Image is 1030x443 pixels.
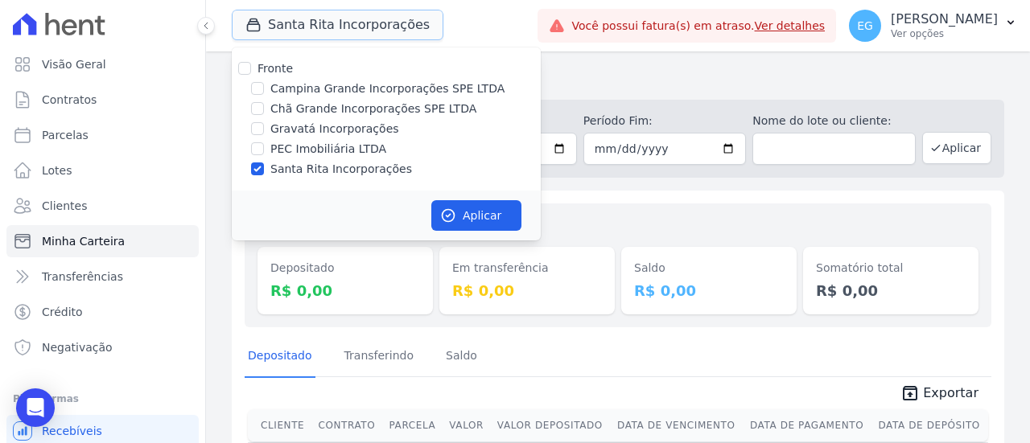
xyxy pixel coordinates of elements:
a: Crédito [6,296,199,328]
dt: Depositado [270,260,420,277]
a: Minha Carteira [6,225,199,257]
a: Parcelas [6,119,199,151]
dd: R$ 0,00 [270,280,420,301]
label: Santa Rita Incorporações [270,161,412,178]
span: Você possui fatura(s) em atraso. [571,18,825,35]
a: Contratos [6,84,199,116]
i: unarchive [900,384,920,403]
a: Lotes [6,154,199,187]
button: Aplicar [922,132,991,164]
th: Contrato [311,409,382,441]
a: Saldo [443,336,480,378]
th: Parcela [383,409,443,441]
dt: Somatório total [816,260,966,277]
span: Parcelas [42,127,89,143]
span: Crédito [42,304,83,320]
h2: Minha Carteira [232,64,1004,93]
button: Santa Rita Incorporações [232,10,443,40]
label: Gravatá Incorporações [270,121,399,137]
dt: Em transferência [452,260,602,277]
a: unarchive Exportar [888,384,991,406]
a: Ver detalhes [755,19,826,32]
a: Clientes [6,190,199,222]
span: Clientes [42,198,87,214]
p: [PERSON_NAME] [891,11,998,27]
th: Data de Depósito [871,409,988,441]
span: Contratos [42,92,97,108]
label: Período Fim: [583,113,746,129]
dd: R$ 0,00 [634,280,784,301]
span: EG [857,20,873,31]
span: Lotes [42,162,72,178]
span: Transferências [42,269,123,285]
label: Nome do lote ou cliente: [752,113,915,129]
label: Campina Grande Incorporações SPE LTDA [270,80,505,97]
dd: R$ 0,00 [816,280,966,301]
a: Depositado [245,336,315,378]
span: Minha Carteira [42,233,125,249]
label: Fronte [257,62,293,75]
th: Cliente [248,409,311,441]
th: Valor Depositado [491,409,611,441]
dd: R$ 0,00 [452,280,602,301]
div: Open Intercom Messenger [16,388,55,427]
span: Visão Geral [42,56,106,72]
label: Chã Grande Incorporações SPE LTDA [270,100,476,117]
a: Transferências [6,260,199,293]
span: Recebíveis [42,423,102,439]
span: Negativação [42,339,113,355]
a: Transferindo [341,336,418,378]
th: Data de Vencimento [611,409,744,441]
a: Negativação [6,331,199,363]
button: Aplicar [431,200,521,231]
button: EG [PERSON_NAME] Ver opções [836,3,1030,48]
div: Plataformas [13,389,192,408]
th: Data de Pagamento [744,409,872,441]
p: Ver opções [891,27,998,40]
span: Exportar [923,384,978,403]
label: PEC Imobiliária LTDA [270,141,386,158]
dt: Saldo [634,260,784,277]
a: Visão Geral [6,48,199,80]
th: Valor [443,409,491,441]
